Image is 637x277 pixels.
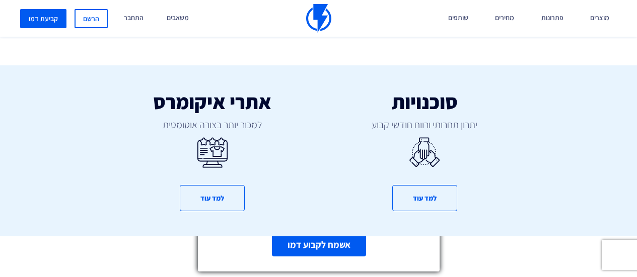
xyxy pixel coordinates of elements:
a: קביעת דמו [20,9,66,28]
a: הרשם [75,9,108,28]
button: למד עוד [392,185,457,211]
h3: סוכנויות [326,90,524,113]
a: אתרי איקומרס למכור יותר בצורה אוטומטית למד עוד [114,65,311,236]
span: יתרון תחרותי ורווח חודשי קבוע [326,118,524,132]
button: למד עוד [180,185,245,211]
span: למכור יותר בצורה אוטומטית [114,118,311,132]
h3: אתרי איקומרס [114,90,311,113]
a: סוכנויות יתרון תחרותי ורווח חודשי קבוע למד עוד [326,65,524,236]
